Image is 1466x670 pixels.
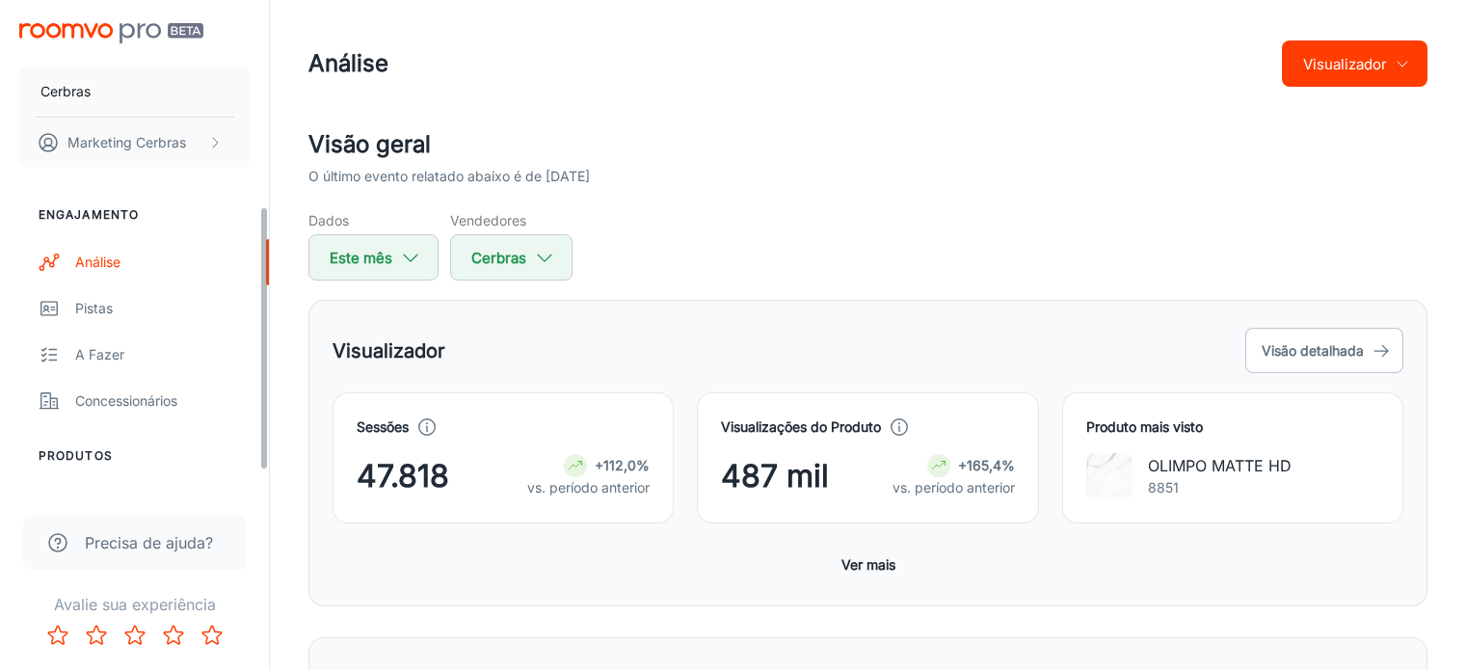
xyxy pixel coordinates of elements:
button: Cerbras [450,234,573,281]
font: Sessões [357,418,409,435]
font: Visão detalhada [1262,342,1364,359]
font: O último evento relatado abaixo é de [DATE] [308,168,590,184]
font: Análise [75,254,120,270]
font: 487 mil [721,457,829,495]
font: Visão geral [308,130,431,158]
font: Cerbras [471,249,526,267]
font: Análise [308,49,388,77]
img: OLIMPO MATTE HD [1086,453,1133,499]
font: Precisa de ajuda? [85,533,213,552]
font: Avalie sua experiência [54,595,216,614]
button: Classifique 2 estrelas [77,616,116,655]
font: 8851 [1148,479,1179,496]
button: Cerbras [19,67,250,117]
font: vs. período anterior [893,479,1015,496]
font: Cerbras [40,83,91,99]
button: Classifique 3 estrelas [116,616,154,655]
button: Classifique 1 estrela [39,616,77,655]
button: Visão detalhada [1245,328,1403,373]
font: Vendedores [450,212,526,228]
font: Produto mais visto [1086,418,1203,435]
button: Visualizador [1282,40,1427,87]
font: Ver mais [841,556,895,573]
font: Este mês [330,249,392,267]
font: Dados [308,212,349,228]
font: Visualizações do Produto [721,418,881,435]
button: Classifique 4 estrelas [154,616,193,655]
button: Marketing Cerbras [19,118,250,168]
button: Este mês [308,234,439,281]
font: Engajamento [39,207,139,222]
button: Classifique 5 estrelas [193,616,231,655]
font: +112,0% [595,457,650,473]
font: 47.818 [357,457,449,495]
font: A fazer [75,346,124,362]
img: Roomvo PRO Beta [19,23,203,43]
font: vs. período anterior [527,479,650,496]
font: Cerbras [136,134,186,150]
font: +165,4% [958,457,1015,473]
font: Marketing [67,134,132,150]
font: Concessionários [75,392,177,409]
font: Pistas [75,300,113,316]
button: Ver mais [834,547,903,582]
font: Visualizador [1303,55,1387,73]
font: Visualizador [333,339,445,362]
font: OLIMPO MATTE HD [1148,456,1292,475]
font: Produtos [39,448,113,463]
